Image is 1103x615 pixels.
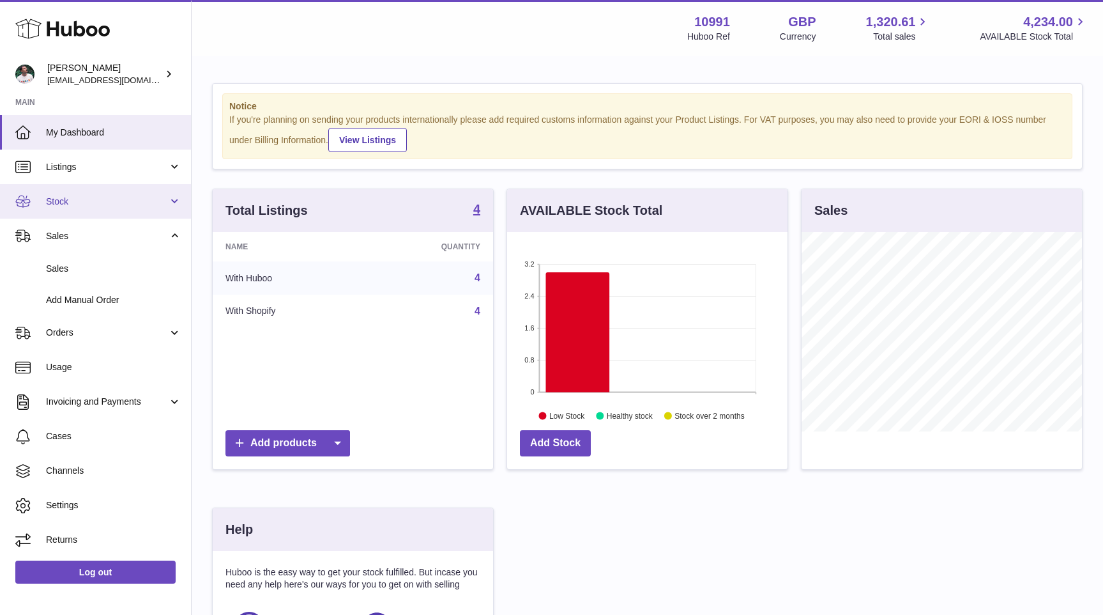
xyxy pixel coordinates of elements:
p: Huboo is the easy way to get your stock fulfilled. But incase you need any help here's our ways f... [225,566,480,591]
text: 0 [530,388,534,396]
span: Sales [46,263,181,275]
a: 4 [475,306,480,316]
strong: GBP [788,13,816,31]
text: 1.6 [524,324,534,332]
strong: 4 [473,203,480,215]
text: Low Stock [549,411,585,420]
div: If you're planning on sending your products internationally please add required customs informati... [229,114,1065,152]
span: Cases [46,430,181,442]
a: 4,234.00 AVAILABLE Stock Total [980,13,1088,43]
th: Quantity [364,232,493,261]
span: Channels [46,465,181,477]
h3: Total Listings [225,202,308,219]
a: Add products [225,430,350,456]
h3: Sales [814,202,848,219]
span: Sales [46,230,168,242]
span: Settings [46,499,181,511]
text: 3.2 [524,260,534,268]
span: AVAILABLE Stock Total [980,31,1088,43]
text: Stock over 2 months [674,411,744,420]
div: Huboo Ref [687,31,730,43]
span: Total sales [873,31,930,43]
span: Stock [46,196,168,208]
span: [EMAIL_ADDRESS][DOMAIN_NAME] [47,75,188,85]
span: Invoicing and Payments [46,396,168,408]
span: 4,234.00 [1023,13,1073,31]
text: 2.4 [524,292,534,300]
h3: AVAILABLE Stock Total [520,202,662,219]
span: 1,320.61 [866,13,916,31]
a: 1,320.61 Total sales [866,13,931,43]
text: 0.8 [524,356,534,364]
a: 4 [475,272,480,283]
a: Add Stock [520,430,591,456]
text: Healthy stock [607,411,653,420]
a: 4 [473,203,480,218]
strong: 10991 [694,13,730,31]
th: Name [213,232,364,261]
span: Usage [46,361,181,373]
a: View Listings [328,128,407,152]
span: Orders [46,327,168,339]
div: [PERSON_NAME] [47,62,162,86]
strong: Notice [229,100,1065,113]
span: Returns [46,534,181,546]
a: Log out [15,561,176,584]
img: timshieff@gmail.com [15,65,34,84]
td: With Shopify [213,295,364,328]
div: Currency [780,31,816,43]
span: My Dashboard [46,127,181,139]
span: Add Manual Order [46,294,181,306]
h3: Help [225,521,253,538]
td: With Huboo [213,261,364,295]
span: Listings [46,161,168,173]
